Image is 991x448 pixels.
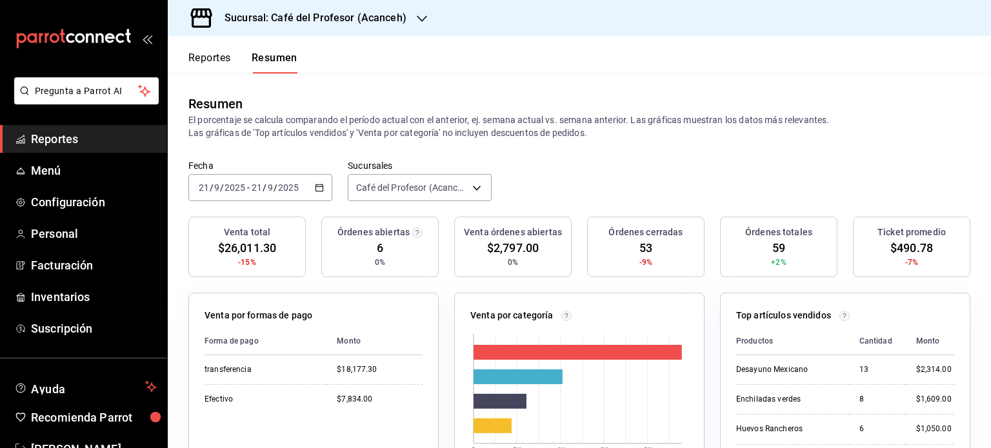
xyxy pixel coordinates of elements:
[205,309,312,322] p: Venta por formas de pago
[745,226,812,239] h3: Órdenes totales
[251,182,263,193] input: --
[274,182,277,193] span: /
[905,257,918,268] span: -7%
[31,288,157,306] span: Inventarios
[916,364,954,375] div: $2,314.00
[224,226,270,239] h3: Venta total
[247,182,250,193] span: -
[639,239,652,257] span: 53
[205,364,316,375] div: transferencia
[205,327,326,355] th: Forma de pago
[31,409,157,426] span: Recomienda Parrot
[238,257,256,268] span: -15%
[906,327,954,355] th: Monto
[31,379,140,394] span: Ayuda
[220,182,224,193] span: /
[356,181,468,194] span: Café del Profesor (Acanceh)
[267,182,274,193] input: --
[772,239,785,257] span: 59
[859,424,896,434] div: 6
[508,257,518,268] span: 0%
[736,309,831,322] p: Top artículos vendidos
[326,327,423,355] th: Monto
[9,93,159,107] a: Pregunta a Parrot AI
[487,239,539,257] span: $2,797.00
[736,327,849,355] th: Productos
[188,94,243,113] div: Resumen
[916,394,954,405] div: $1,609.00
[736,394,839,405] div: Enchiladas verdes
[859,394,896,405] div: 8
[608,226,683,239] h3: Órdenes cerradas
[464,226,562,239] h3: Venta órdenes abiertas
[224,182,246,193] input: ----
[198,182,210,193] input: --
[916,424,954,434] div: $1,050.00
[736,424,839,434] div: Huevos Rancheros
[263,182,266,193] span: /
[337,394,423,405] div: $7,834.00
[31,225,157,242] span: Personal
[849,327,906,355] th: Cantidad
[218,239,276,257] span: $26,011.30
[14,77,159,104] button: Pregunta a Parrot AI
[375,257,385,268] span: 0%
[142,34,152,44] button: open_drawer_menu
[771,257,786,268] span: +2%
[35,84,139,98] span: Pregunta a Parrot AI
[470,309,554,322] p: Venta por categoría
[877,226,946,239] h3: Ticket promedio
[31,162,157,179] span: Menú
[337,364,423,375] div: $18,177.30
[252,52,297,73] button: Resumen
[31,193,157,211] span: Configuración
[31,320,157,337] span: Suscripción
[377,239,383,257] span: 6
[890,239,933,257] span: $490.78
[188,161,332,170] label: Fecha
[214,10,406,26] h3: Sucursal: Café del Profesor (Acanceh)
[736,364,839,375] div: Desayuno Mexicano
[277,182,299,193] input: ----
[214,182,220,193] input: --
[188,52,231,73] button: Reportes
[188,113,970,139] p: El porcentaje se calcula comparando el período actual con el anterior, ej. semana actual vs. sema...
[31,130,157,148] span: Reportes
[337,226,410,239] h3: Órdenes abiertas
[188,52,297,73] div: navigation tabs
[348,161,492,170] label: Sucursales
[210,182,214,193] span: /
[859,364,896,375] div: 13
[31,257,157,274] span: Facturación
[205,394,316,405] div: Efectivo
[639,257,652,268] span: -9%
